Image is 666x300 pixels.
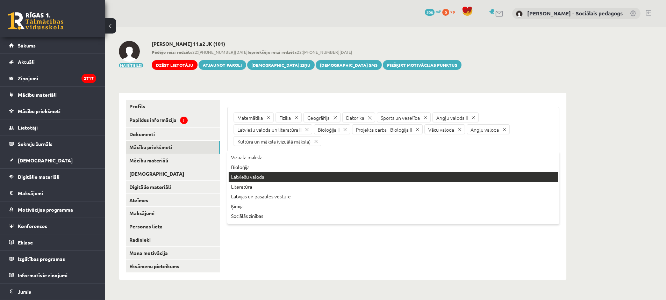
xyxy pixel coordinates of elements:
div: Sociālās zinības [229,211,558,221]
div: Bioloģija [229,162,558,172]
div: Latvijas un pasaules vēsture [229,192,558,202]
div: Literatūra [229,182,558,192]
div: Vizuālā māksla [229,153,558,162]
div: Mūzika [229,221,558,231]
div: Latviešu valoda [229,172,558,182]
div: Ķīmija [229,202,558,211]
